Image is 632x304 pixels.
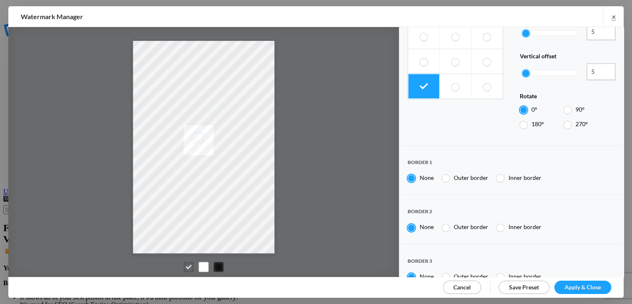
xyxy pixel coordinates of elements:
span: Outer border [454,223,488,230]
span: 0° [531,106,537,113]
span: Border 2 [408,208,432,222]
span: Inner border [509,273,541,280]
span: Save Preset [509,284,539,291]
span: None [420,273,434,280]
span: Border 1 [408,159,432,173]
span: Apply & Close [565,284,601,291]
span: None [420,223,434,230]
span: Rotate [520,92,537,103]
span: 90° [575,106,585,113]
span: 270° [575,120,588,127]
span: Cancel [453,284,471,291]
h2: Watermark Manager [21,6,402,27]
span: Outer border [454,273,488,280]
a: Apply & Close [554,281,611,294]
span: 180° [531,120,544,127]
span: Inner border [509,223,541,230]
span: Border 3 [408,258,432,272]
span: Vertical offset [520,52,556,63]
a: × [603,6,624,27]
a: Save Preset [499,281,549,294]
a: Cancel [443,281,481,294]
span: Inner border [509,174,541,181]
span: Outer border [454,174,488,181]
span: None [420,174,434,181]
